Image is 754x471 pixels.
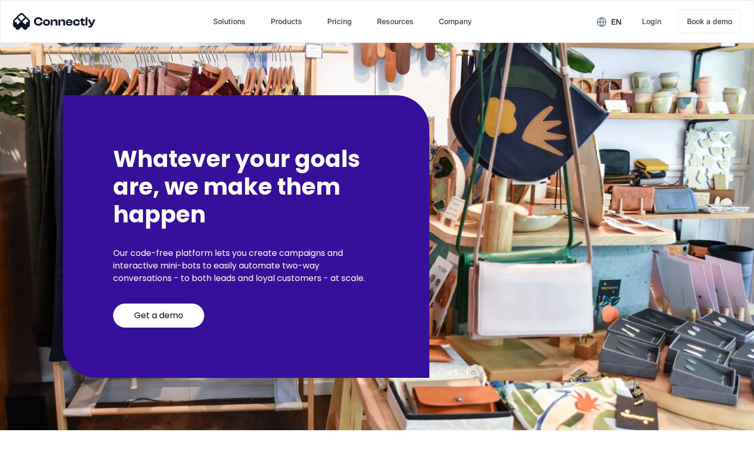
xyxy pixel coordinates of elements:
[319,9,360,34] a: Pricing
[113,247,379,285] p: Our code-free platform lets you create campaigns and interactive mini-bots to easily automate two...
[634,9,670,34] a: Login
[21,453,63,467] ul: Language list
[642,14,661,29] div: Login
[377,14,414,29] div: Resources
[678,9,741,33] a: Book a demo
[327,14,352,29] div: Pricing
[13,13,96,30] img: Connectly Logo
[113,304,204,328] a: Get a demo
[213,14,246,29] div: Solutions
[113,145,379,228] h2: Whatever your goals are, we make them happen
[10,453,63,467] aside: Language selected: English
[439,14,472,29] div: Company
[271,14,302,29] div: Products
[134,310,183,321] div: Get a demo
[611,15,622,29] div: en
